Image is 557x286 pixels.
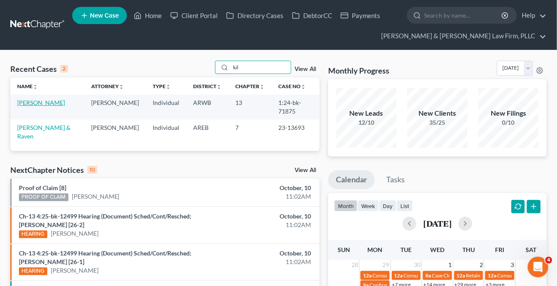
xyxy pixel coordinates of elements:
[545,257,552,264] span: 4
[119,84,124,89] i: unfold_more
[166,84,171,89] i: unfold_more
[186,95,228,119] td: ARWB
[404,272,482,279] span: Consult Date for [PERSON_NAME]
[166,8,222,23] a: Client Portal
[219,221,311,229] div: 11:02AM
[219,184,311,192] div: October, 10
[219,249,311,258] div: October, 10
[153,83,171,89] a: Typeunfold_more
[10,64,68,74] div: Recent Cases
[338,246,350,253] span: Sun
[216,84,222,89] i: unfold_more
[19,249,191,265] a: Ch-13 4:25-bk-12499 Hearing (Document) Sched/Cont/Resched; [PERSON_NAME] [26-1]
[288,8,336,23] a: DebtorCC
[526,246,536,253] span: Sat
[448,260,453,270] span: 1
[295,66,316,72] a: View All
[19,184,66,191] a: Proof of Claim [8]
[363,272,372,279] span: 12a
[51,229,98,238] a: [PERSON_NAME]
[146,95,186,119] td: Individual
[91,83,124,89] a: Attorneyunfold_more
[146,120,186,144] td: Individual
[397,200,413,212] button: list
[328,170,375,189] a: Calendar
[259,84,265,89] i: unfold_more
[72,192,120,201] a: [PERSON_NAME]
[351,260,359,270] span: 28
[17,83,38,89] a: Nameunfold_more
[424,7,503,23] input: Search by name...
[407,108,468,118] div: New Clients
[271,95,320,119] td: 1:24-bk-71875
[488,272,496,279] span: 12a
[457,272,465,279] span: 12a
[228,120,271,144] td: 7
[423,219,452,228] h2: [DATE]
[372,272,464,279] span: Consult Date for Love, [PERSON_NAME]
[336,8,385,23] a: Payments
[510,260,515,270] span: 3
[219,192,311,201] div: 11:02AM
[222,8,288,23] a: Directory Cases
[51,266,98,275] a: [PERSON_NAME]
[367,246,382,253] span: Mon
[425,272,431,279] span: 8a
[278,83,306,89] a: Case Nounfold_more
[478,118,539,127] div: 0/10
[328,65,389,76] h3: Monthly Progress
[357,200,379,212] button: week
[84,120,146,144] td: [PERSON_NAME]
[413,260,422,270] span: 30
[193,83,222,89] a: Districtunfold_more
[60,65,68,73] div: 2
[478,108,539,118] div: New Filings
[186,120,228,144] td: AREB
[90,12,119,19] span: New Case
[17,99,65,106] a: [PERSON_NAME]
[517,8,546,23] a: Help
[87,166,97,174] div: 10
[379,170,412,189] a: Tasks
[301,84,306,89] i: unfold_more
[528,257,548,277] iframe: Intercom live chat
[400,246,412,253] span: Tue
[394,272,403,279] span: 12a
[219,258,311,266] div: 11:02AM
[430,246,444,253] span: Wed
[228,95,271,119] td: 13
[19,231,47,238] div: HEARING
[10,165,97,175] div: NextChapter Notices
[231,61,291,74] input: Search by name...
[336,118,397,127] div: 12/10
[495,246,505,253] span: Fri
[271,120,320,144] td: 23-13693
[479,260,484,270] span: 2
[377,28,546,44] a: [PERSON_NAME] & [PERSON_NAME] Law Firm, PLLC
[432,272,520,279] span: Case Closed Date for [PERSON_NAME]
[235,83,265,89] a: Chapterunfold_more
[19,268,47,275] div: HEARING
[129,8,166,23] a: Home
[17,124,71,140] a: [PERSON_NAME] & Raven
[295,167,316,173] a: View All
[19,212,191,228] a: Ch-13 4:25-bk-12499 Hearing (Document) Sched/Cont/Resched; [PERSON_NAME] [26-2]
[33,84,38,89] i: unfold_more
[19,194,68,201] div: PROOF OF CLAIM
[84,95,146,119] td: [PERSON_NAME]
[407,118,468,127] div: 35/25
[336,108,397,118] div: New Leads
[462,246,475,253] span: Thu
[382,260,391,270] span: 29
[334,200,357,212] button: month
[219,212,311,221] div: October, 10
[379,200,397,212] button: day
